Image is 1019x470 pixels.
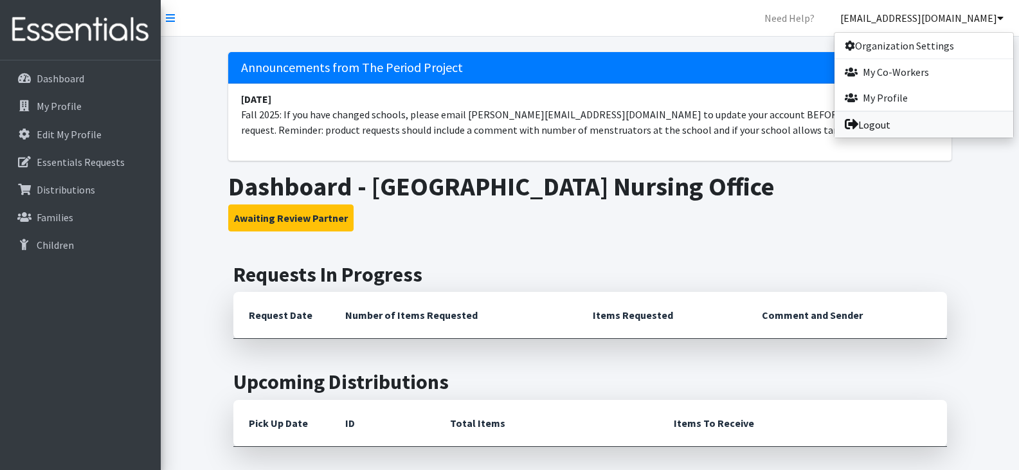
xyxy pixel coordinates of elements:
[5,66,156,91] a: Dashboard
[37,128,102,141] p: Edit My Profile
[330,400,435,447] th: ID
[5,122,156,147] a: Edit My Profile
[577,292,746,339] th: Items Requested
[233,370,947,394] h2: Upcoming Distributions
[754,5,825,31] a: Need Help?
[5,204,156,230] a: Families
[834,33,1013,59] a: Organization Settings
[746,292,946,339] th: Comment and Sender
[5,149,156,175] a: Essentials Requests
[37,239,74,251] p: Children
[5,93,156,119] a: My Profile
[5,8,156,51] img: HumanEssentials
[228,84,951,145] li: Fall 2025: If you have changed schools, please email [PERSON_NAME][EMAIL_ADDRESS][DOMAIN_NAME] to...
[435,400,658,447] th: Total Items
[228,52,951,84] h5: Announcements from The Period Project
[658,400,947,447] th: Items To Receive
[37,183,95,196] p: Distributions
[5,177,156,203] a: Distributions
[5,232,156,258] a: Children
[330,292,578,339] th: Number of Items Requested
[233,400,330,447] th: Pick Up Date
[37,156,125,168] p: Essentials Requests
[233,262,947,287] h2: Requests In Progress
[834,85,1013,111] a: My Profile
[830,5,1014,31] a: [EMAIL_ADDRESS][DOMAIN_NAME]
[37,211,73,224] p: Families
[228,204,354,231] button: Awaiting Review Partner
[37,100,82,113] p: My Profile
[37,72,84,85] p: Dashboard
[834,59,1013,85] a: My Co-Workers
[241,93,271,105] strong: [DATE]
[834,112,1013,138] a: Logout
[228,171,951,202] h1: Dashboard - [GEOGRAPHIC_DATA] Nursing Office
[233,292,330,339] th: Request Date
